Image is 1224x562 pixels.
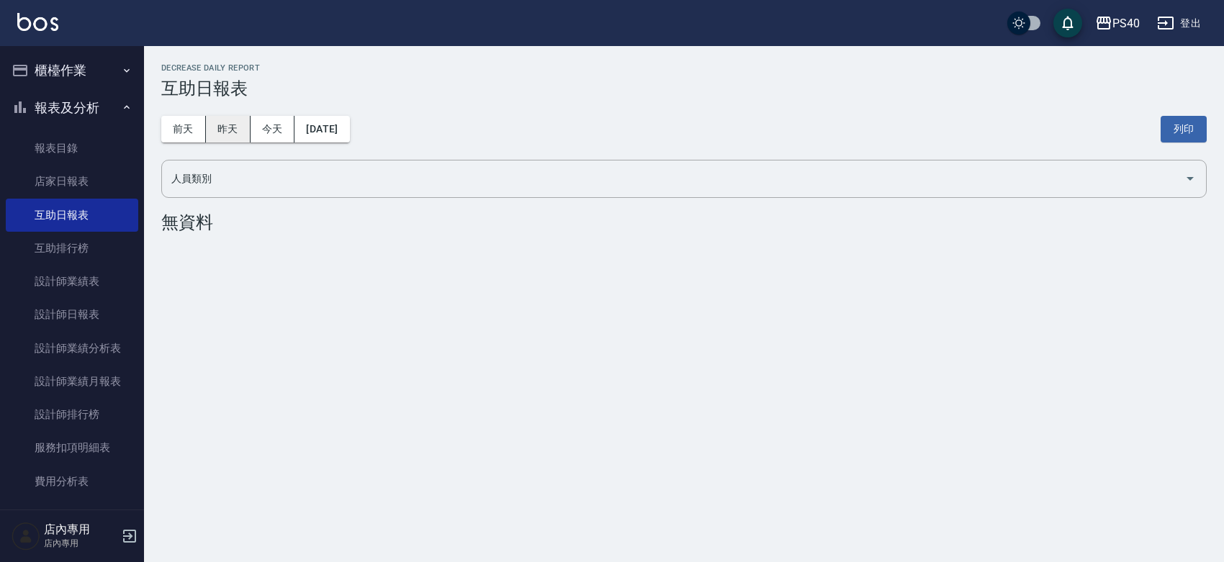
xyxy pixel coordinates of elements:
[44,522,117,537] h5: 店內專用
[251,116,295,142] button: 今天
[161,63,1207,73] h2: Decrease Daily Report
[6,132,138,165] a: 報表目錄
[1179,167,1202,190] button: Open
[6,504,138,541] button: 客戶管理
[6,298,138,331] a: 設計師日報表
[6,365,138,398] a: 設計師業績月報表
[206,116,251,142] button: 昨天
[6,465,138,498] a: 費用分析表
[1151,10,1207,37] button: 登出
[6,89,138,127] button: 報表及分析
[17,13,58,31] img: Logo
[1161,116,1207,142] button: 列印
[168,166,1179,191] input: 人員名稱
[6,398,138,431] a: 設計師排行榜
[161,78,1207,99] h3: 互助日報表
[1112,14,1140,32] div: PS40
[6,165,138,198] a: 店家日報表
[12,522,40,550] img: Person
[1053,9,1082,37] button: save
[161,212,1207,232] div: 無資料
[6,199,138,232] a: 互助日報表
[161,116,206,142] button: 前天
[294,116,349,142] button: [DATE]
[6,431,138,464] a: 服務扣項明細表
[6,332,138,365] a: 設計師業績分析表
[44,537,117,550] p: 店內專用
[6,232,138,265] a: 互助排行榜
[6,265,138,298] a: 設計師業績表
[6,52,138,89] button: 櫃檯作業
[1089,9,1146,38] button: PS40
